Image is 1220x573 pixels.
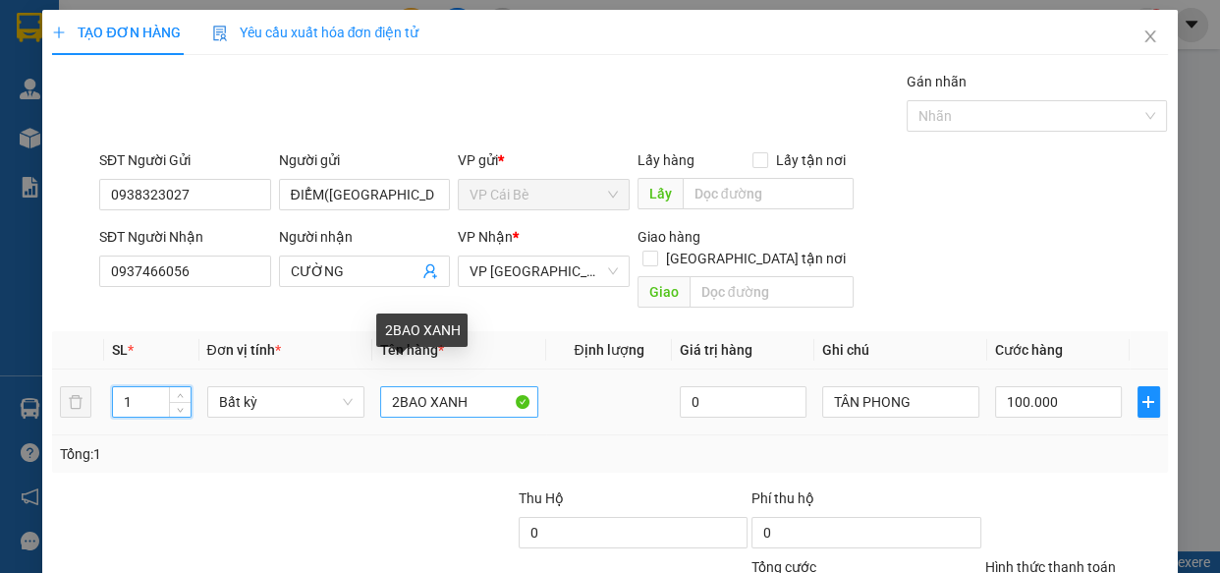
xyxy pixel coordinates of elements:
span: plus [52,26,66,39]
span: Lấy [638,178,683,209]
span: up [175,390,187,402]
input: Dọc đường [690,276,854,308]
span: Bất kỳ [219,387,354,417]
div: VP gửi [458,149,630,171]
span: Thu Hộ [519,490,564,506]
span: SL [112,342,128,358]
span: VP Cái Bè [470,180,618,209]
span: Giao hàng [638,229,700,245]
div: 2BAO XANH [376,314,468,347]
div: Phí thu hộ [751,487,980,517]
div: SĐT Người Gửi [99,149,271,171]
span: TẠO ĐƠN HÀNG [52,25,180,40]
button: delete [60,386,91,418]
div: SĐT Người Nhận [99,226,271,248]
span: Định lượng [574,342,643,358]
div: Tổng: 1 [60,443,472,465]
span: down [175,404,187,416]
span: Increase Value [169,387,191,402]
span: Cước hàng [995,342,1063,358]
img: icon [212,26,228,41]
span: [GEOGRAPHIC_DATA] tận nơi [658,248,854,269]
button: plus [1137,386,1160,418]
input: 0 [680,386,806,418]
button: Close [1123,10,1178,65]
span: user-add [422,263,438,279]
input: Dọc đường [683,178,854,209]
span: VP Sài Gòn [470,257,618,286]
span: VP Nhận [458,229,513,245]
span: Yêu cầu xuất hóa đơn điện tử [212,25,419,40]
th: Ghi chú [814,331,988,370]
label: Gán nhãn [907,74,967,89]
span: plus [1138,394,1159,410]
div: Người gửi [279,149,451,171]
span: close [1142,29,1158,44]
input: Ghi Chú [822,386,980,418]
span: Decrease Value [169,402,191,417]
input: VD: Bàn, Ghế [380,386,538,418]
div: Người nhận [279,226,451,248]
span: Lấy tận nơi [768,149,854,171]
span: Đơn vị tính [207,342,281,358]
span: Giá trị hàng [680,342,752,358]
span: Lấy hàng [638,152,694,168]
span: Giao [638,276,690,308]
